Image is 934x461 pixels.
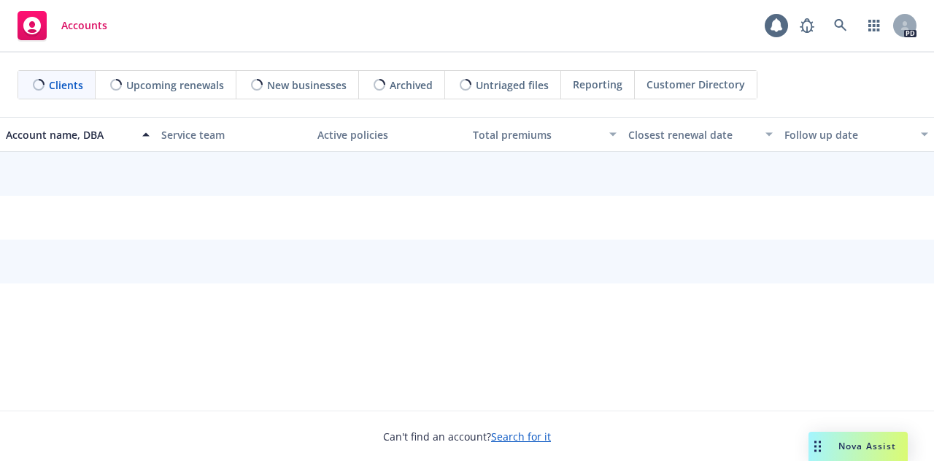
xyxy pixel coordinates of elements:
[792,11,822,40] a: Report a Bug
[12,5,113,46] a: Accounts
[161,127,305,142] div: Service team
[860,11,889,40] a: Switch app
[491,430,551,443] a: Search for it
[808,432,908,461] button: Nova Assist
[390,77,433,93] span: Archived
[467,117,622,152] button: Total premiums
[6,127,134,142] div: Account name, DBA
[312,117,467,152] button: Active policies
[383,429,551,444] span: Can't find an account?
[126,77,224,93] span: Upcoming renewals
[622,117,778,152] button: Closest renewal date
[267,77,347,93] span: New businesses
[49,77,83,93] span: Clients
[838,440,896,452] span: Nova Assist
[808,432,827,461] div: Drag to move
[628,127,756,142] div: Closest renewal date
[155,117,311,152] button: Service team
[573,77,622,92] span: Reporting
[317,127,461,142] div: Active policies
[647,77,745,92] span: Customer Directory
[473,127,601,142] div: Total premiums
[779,117,934,152] button: Follow up date
[61,20,107,31] span: Accounts
[826,11,855,40] a: Search
[476,77,549,93] span: Untriaged files
[784,127,912,142] div: Follow up date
